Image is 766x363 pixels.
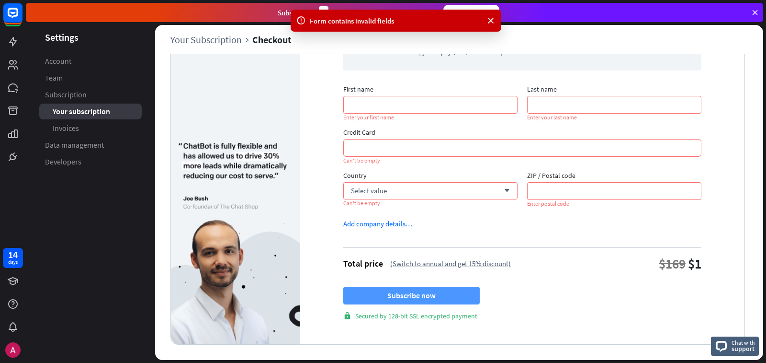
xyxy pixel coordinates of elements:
div: 3 [319,6,328,19]
span: Country [343,171,518,182]
div: Enter your last name [527,114,701,121]
img: 17017e6dca2a961f0bc0.png [171,142,300,344]
div: Enter your first name [343,114,518,121]
a: Your Subscription [170,34,252,45]
div: days [8,259,18,266]
a: 14 days [3,248,23,268]
span: First name [343,85,518,96]
span: Credit Card [343,128,701,139]
a: Account [39,53,142,69]
a: Invoices [39,120,142,136]
a: Developers [39,154,142,170]
input: First name [343,96,518,114]
input: Last name [527,96,701,114]
a: Team [39,70,142,86]
span: ZIP / Postal code [527,171,701,182]
a: Subscription [39,87,142,103]
input: ZIP / Postal code [527,182,701,200]
div: Checkout [252,34,292,45]
div: Form contains invalid fields [310,16,482,26]
div: Can't be empty [343,199,518,207]
div: Total price [343,258,383,269]
span: Last name [527,85,701,96]
span: Invoices [53,123,79,133]
div: Enter postal code [527,200,701,207]
div: Subscribe in days to get your first month for $1 [278,6,436,19]
div: 14 [8,250,18,259]
header: Settings [26,31,155,44]
div: Subscribe now [443,5,499,20]
span: Subscription [45,90,87,100]
div: Add company details… [343,219,412,228]
button: Subscribe now [343,287,480,304]
i: arrow_down [499,188,510,194]
iframe: LiveChat chat widget [578,21,766,363]
div: Secured by 128-bit SSL encrypted payment [343,312,701,320]
span: Select value [351,186,387,195]
div: Can't be empty [343,157,701,164]
span: Your subscription [53,106,110,117]
a: Data management [39,137,142,153]
span: Account [45,56,71,66]
i: lock [343,312,351,320]
span: Team [45,73,63,83]
iframe: Billing information [350,140,694,156]
span: Data management [45,140,104,150]
div: (Switch to annual and get 15% discount) [390,259,511,268]
span: Developers [45,157,81,167]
